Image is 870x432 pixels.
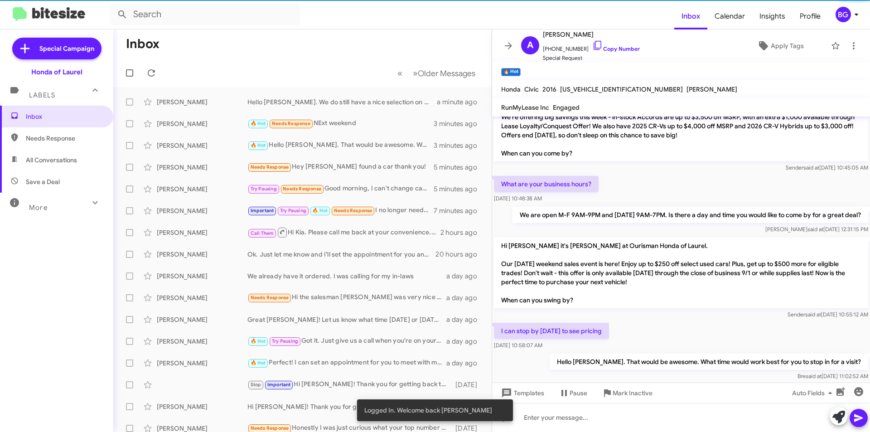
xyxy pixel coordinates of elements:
[157,315,247,324] div: [PERSON_NAME]
[157,337,247,346] div: [PERSON_NAME]
[786,164,868,171] span: Sender [DATE] 10:45:05 AM
[494,238,868,308] p: Hi [PERSON_NAME] it's [PERSON_NAME] at Ourisman Honda of Laurel. Our [DATE] weekend sales event i...
[524,85,539,93] span: Civic
[272,338,298,344] span: Try Pausing
[686,85,737,93] span: [PERSON_NAME]
[247,184,434,194] div: Good morning, I can't change cars right now... I'll let you know.
[501,68,521,76] small: 🔥 Hot
[836,7,851,22] div: BG
[494,82,868,161] p: Hi [PERSON_NAME], it’s [PERSON_NAME], General Manager at Ourisman Honda of Laurel. Thanks again f...
[434,184,484,194] div: 5 minutes ago
[446,337,484,346] div: a day ago
[280,208,306,214] span: Try Pausing
[272,121,310,126] span: Needs Response
[29,91,55,99] span: Labels
[251,208,274,214] span: Important
[157,141,247,150] div: [PERSON_NAME]
[157,272,247,281] div: [PERSON_NAME]
[157,293,247,302] div: [PERSON_NAME]
[26,177,60,186] span: Save a Deal
[501,85,521,93] span: Honda
[31,68,82,77] div: Honda of Laurel
[797,373,868,379] span: Bre [DATE] 11:02:52 AM
[29,204,48,212] span: More
[157,250,247,259] div: [PERSON_NAME]
[157,97,247,107] div: [PERSON_NAME]
[251,164,289,170] span: Needs Response
[418,68,475,78] span: Older Messages
[110,4,300,25] input: Search
[440,228,484,237] div: 2 hours ago
[512,207,868,223] p: We are open M-F 9AM-9PM and [DATE] 9AM-7PM. Is there a day and time you would like to come by for...
[501,103,549,112] span: RunMyLease Inc
[752,3,793,29] a: Insights
[251,382,261,388] span: Stop
[157,359,247,368] div: [PERSON_NAME]
[570,385,587,401] span: Pause
[247,97,437,107] div: Hello [PERSON_NAME]. We do still have a nice selection on HR-Vs available. If you could please co...
[560,85,683,93] span: [US_VEHICLE_IDENTIFICATION_NUMBER]
[397,68,402,79] span: «
[251,338,266,344] span: 🔥 Hot
[806,373,822,379] span: said at
[157,206,247,215] div: [PERSON_NAME]
[251,121,266,126] span: 🔥 Hot
[492,385,551,401] button: Templates
[803,164,819,171] span: said at
[157,163,247,172] div: [PERSON_NAME]
[434,206,484,215] div: 7 minutes ago
[543,53,640,63] span: Special Request
[26,134,103,143] span: Needs Response
[527,38,533,53] span: A
[247,292,446,303] div: Hi the salesman [PERSON_NAME] was very nice and professional. We liked the armada but it smells l...
[499,385,544,401] span: Templates
[392,64,408,83] button: Previous
[594,385,660,401] button: Mark Inactive
[446,359,484,368] div: a day ago
[543,40,640,53] span: [PHONE_NUMBER]
[251,142,266,148] span: 🔥 Hot
[434,141,484,150] div: 3 minutes ago
[674,3,707,29] a: Inbox
[543,29,640,40] span: [PERSON_NAME]
[247,140,434,150] div: Hello [PERSON_NAME]. That would be awesome. What time would work best for you to stop in for a vi...
[247,336,446,346] div: Got it. Just give us a call when you're on your way so that we can have the Pilot ready for you.
[12,38,101,59] a: Special Campaign
[807,226,823,233] span: said at
[446,293,484,302] div: a day ago
[126,37,159,51] h1: Inbox
[26,155,77,165] span: All Conversations
[707,3,752,29] a: Calendar
[434,119,484,128] div: 3 minutes ago
[793,3,828,29] span: Profile
[364,406,492,415] span: Logged In. Welcome back [PERSON_NAME]
[312,208,328,214] span: 🔥 Hot
[392,64,481,83] nav: Page navigation example
[157,228,247,237] div: [PERSON_NAME]
[792,385,836,401] span: Auto Fields
[805,311,821,318] span: said at
[494,195,542,202] span: [DATE] 10:48:38 AM
[451,380,484,389] div: [DATE]
[446,272,484,281] div: a day ago
[437,97,484,107] div: a minute ago
[267,382,291,388] span: Important
[788,311,868,318] span: Sender [DATE] 10:55:12 AM
[251,425,289,431] span: Needs Response
[413,68,418,79] span: »
[157,402,247,411] div: [PERSON_NAME]
[553,103,580,112] span: Engaged
[551,385,594,401] button: Pause
[247,379,451,390] div: Hi [PERSON_NAME]! Thank you for getting back to me. We will be happy to appraise your 2017 Honda ...
[157,184,247,194] div: [PERSON_NAME]
[283,186,321,192] span: Needs Response
[251,295,289,301] span: Needs Response
[247,162,434,172] div: Hey [PERSON_NAME] found a car thank you!
[334,208,372,214] span: Needs Response
[592,45,640,52] a: Copy Number
[251,360,266,366] span: 🔥 Hot
[247,402,451,411] div: Hi [PERSON_NAME]! Thank you for getting back to me. We will be happy to appraise your 2016 Honda ...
